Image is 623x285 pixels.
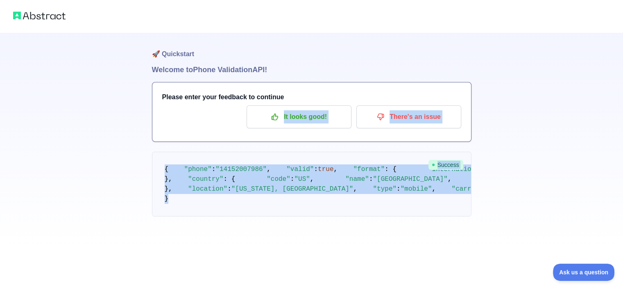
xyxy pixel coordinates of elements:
[188,176,223,183] span: "country"
[451,185,487,193] span: "carrier"
[318,166,333,173] span: true
[165,166,169,173] span: {
[152,33,471,64] h1: 🚀 Quickstart
[13,10,66,21] img: Abstract logo
[369,176,373,183] span: :
[428,166,487,173] span: "international"
[310,176,314,183] span: ,
[353,166,385,173] span: "format"
[353,185,357,193] span: ,
[401,185,432,193] span: "mobile"
[373,176,447,183] span: "[GEOGRAPHIC_DATA]"
[286,166,314,173] span: "valid"
[247,105,351,128] button: It looks good!
[333,166,338,173] span: ,
[162,92,461,102] h3: Please enter your feedback to continue
[188,185,227,193] span: "location"
[152,64,471,75] h1: Welcome to Phone Validation API!
[396,185,401,193] span: :
[356,105,461,128] button: There's an issue
[385,166,396,173] span: : {
[373,185,396,193] span: "type"
[227,185,231,193] span: :
[448,176,452,183] span: ,
[362,110,455,124] p: There's an issue
[212,166,216,173] span: :
[253,110,345,124] p: It looks good!
[314,166,318,173] span: :
[215,166,267,173] span: "14152007986"
[224,176,236,183] span: : {
[345,176,369,183] span: "name"
[231,185,353,193] span: "[US_STATE], [GEOGRAPHIC_DATA]"
[553,264,615,281] iframe: Toggle Customer Support
[267,166,271,173] span: ,
[267,176,290,183] span: "code"
[184,166,212,173] span: "phone"
[294,176,310,183] span: "US"
[432,185,436,193] span: ,
[428,160,463,170] span: Success
[290,176,295,183] span: :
